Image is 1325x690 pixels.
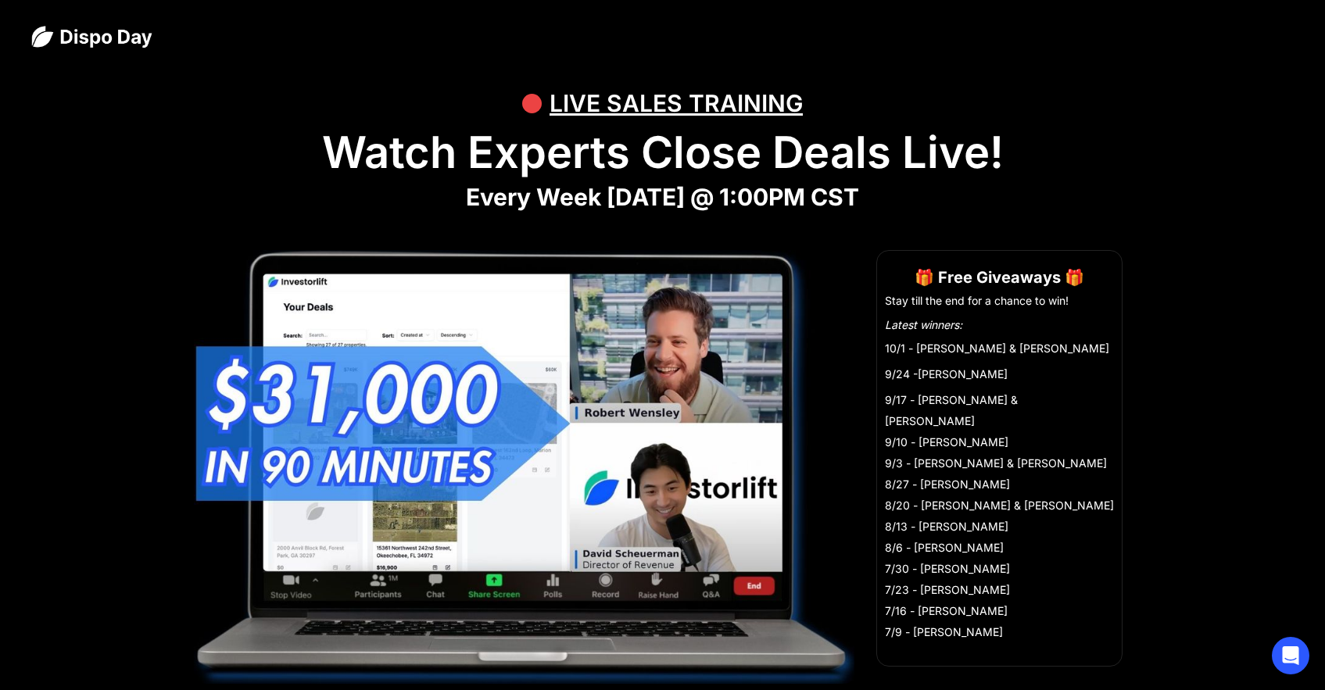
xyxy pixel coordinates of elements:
[885,338,1114,359] li: 10/1 - [PERSON_NAME] & [PERSON_NAME]
[885,293,1114,309] li: Stay till the end for a chance to win!
[466,183,859,211] strong: Every Week [DATE] @ 1:00PM CST
[1272,637,1309,674] div: Open Intercom Messenger
[550,80,803,127] div: LIVE SALES TRAINING
[31,127,1294,179] h1: Watch Experts Close Deals Live!
[885,318,962,331] em: Latest winners:
[915,268,1084,287] strong: 🎁 Free Giveaways 🎁
[885,389,1114,642] li: 9/17 - [PERSON_NAME] & [PERSON_NAME] 9/10 - [PERSON_NAME] 9/3 - [PERSON_NAME] & [PERSON_NAME] 8/2...
[885,363,1114,384] li: 9/24 -[PERSON_NAME]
